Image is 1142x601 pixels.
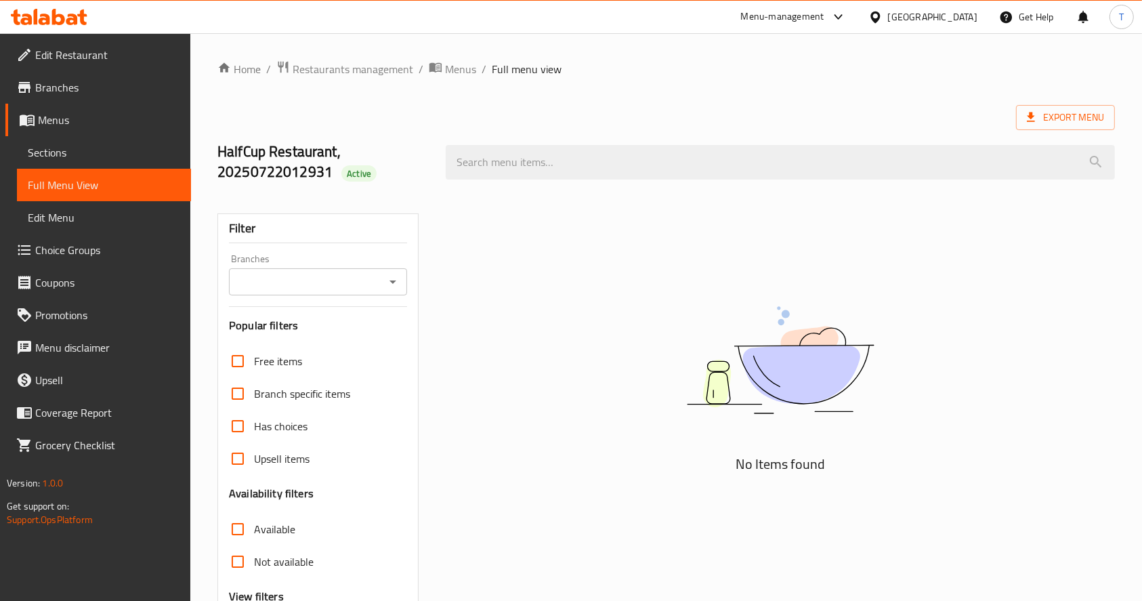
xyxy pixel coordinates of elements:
span: Menu disclaimer [35,339,180,356]
a: Home [217,61,261,77]
div: [GEOGRAPHIC_DATA] [888,9,977,24]
span: Branch specific items [254,386,350,402]
span: Menus [445,61,476,77]
span: Coupons [35,274,180,291]
span: Available [254,521,295,537]
a: Choice Groups [5,234,191,266]
span: Has choices [254,418,308,434]
a: Branches [5,71,191,104]
a: Edit Menu [17,201,191,234]
a: Grocery Checklist [5,429,191,461]
a: Promotions [5,299,191,331]
span: Version: [7,474,40,492]
li: / [419,61,423,77]
a: Sections [17,136,191,169]
div: Menu-management [741,9,824,25]
h5: No Items found [611,453,950,475]
a: Menu disclaimer [5,331,191,364]
li: / [266,61,271,77]
span: Promotions [35,307,180,323]
a: Menus [429,60,476,78]
span: Choice Groups [35,242,180,258]
div: Filter [229,214,407,243]
span: Upsell items [254,451,310,467]
span: Full menu view [492,61,562,77]
div: Active [341,165,377,182]
span: Not available [254,554,314,570]
span: Sections [28,144,180,161]
h3: Availability filters [229,486,314,501]
a: Coverage Report [5,396,191,429]
li: / [482,61,486,77]
nav: breadcrumb [217,60,1115,78]
span: Full Menu View [28,177,180,193]
a: Menus [5,104,191,136]
span: Edit Menu [28,209,180,226]
img: dish.svg [611,270,950,450]
a: Edit Restaurant [5,39,191,71]
span: 1.0.0 [42,474,63,492]
a: Upsell [5,364,191,396]
span: Export Menu [1027,109,1104,126]
span: T [1119,9,1124,24]
span: Coverage Report [35,405,180,421]
a: Coupons [5,266,191,299]
span: Export Menu [1016,105,1115,130]
button: Open [383,272,402,291]
h2: HalfCup Restaurant, 20250722012931 [217,142,429,182]
span: Grocery Checklist [35,437,180,453]
span: Upsell [35,372,180,388]
span: Menus [38,112,180,128]
a: Full Menu View [17,169,191,201]
a: Support.OpsPlatform [7,511,93,529]
input: search [446,145,1115,180]
a: Restaurants management [276,60,413,78]
span: Free items [254,353,302,369]
span: Get support on: [7,497,69,515]
span: Edit Restaurant [35,47,180,63]
span: Branches [35,79,180,96]
span: Active [341,167,377,180]
h3: Popular filters [229,318,407,333]
span: Restaurants management [293,61,413,77]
